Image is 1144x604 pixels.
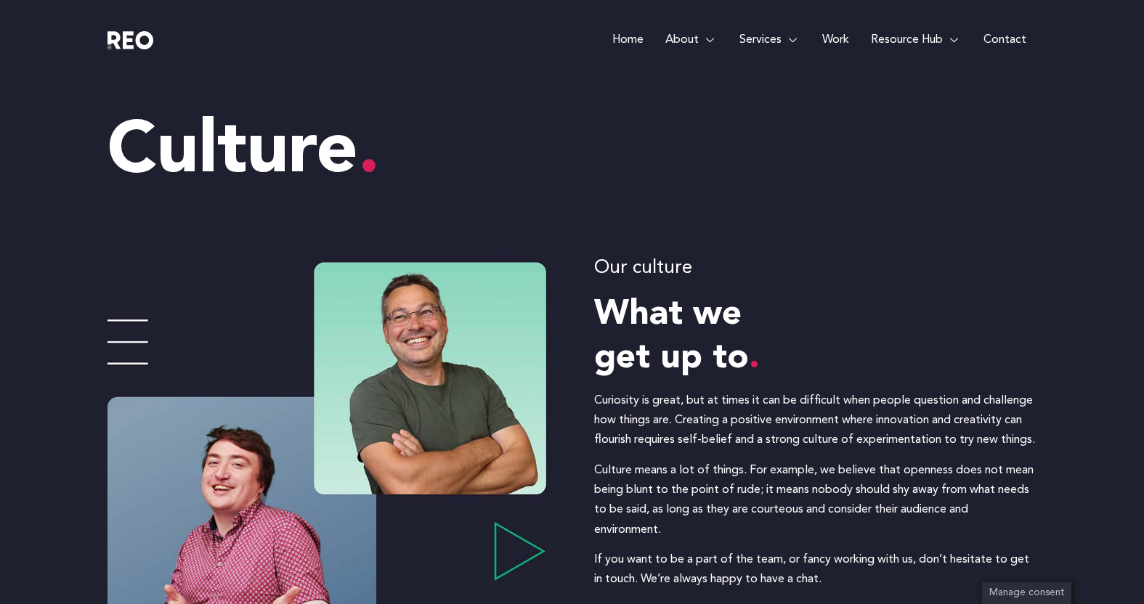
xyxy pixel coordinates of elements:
[594,254,1037,282] h4: Our culture
[594,461,1037,540] p: Culture means a lot of things. For example, we believe that openness does not mean being blunt to...
[594,391,1037,451] p: Curiosity is great, but at times it can be difficult when people question and challenge how thing...
[594,298,760,376] span: What we get up to
[594,550,1037,589] p: If you want to be a part of the team, or fancy working with us, don’t hesitate to get in touch. W...
[989,588,1064,597] span: Manage consent
[107,116,380,189] span: Culture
